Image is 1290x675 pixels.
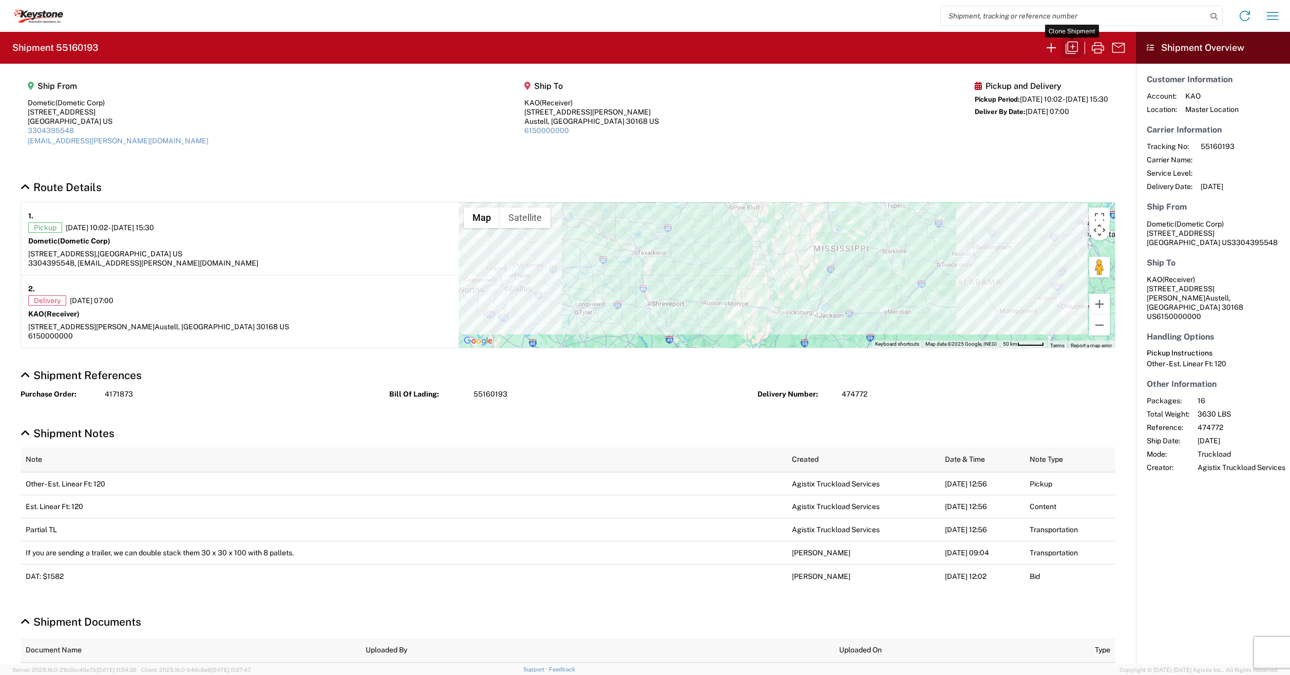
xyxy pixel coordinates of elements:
span: (Receiver) [540,99,573,107]
th: Uploaded By [361,638,834,663]
div: Dometic [28,98,208,107]
strong: KAO [28,310,80,318]
span: Service Level: [1147,168,1192,178]
strong: Dometic [28,237,110,245]
strong: Purchase Order: [21,389,98,399]
h5: Ship To [1147,258,1279,268]
span: [DATE] [1201,182,1235,191]
h5: Ship To [524,81,659,91]
a: Support [523,666,549,672]
span: 474772 [1198,423,1285,432]
span: [STREET_ADDRESS] [1147,229,1215,237]
th: Note [21,447,787,472]
input: Shipment, tracking or reference number [941,6,1207,26]
a: Report a map error [1071,343,1112,348]
div: KAO [524,98,659,107]
span: (Receiver) [1162,275,1195,284]
span: [DATE] 11:37:47 [211,667,251,673]
span: Server: 2025.16.0-21b0bc45e7b [12,667,137,673]
span: [STREET_ADDRESS][PERSON_NAME] [28,323,155,331]
h5: Carrier Information [1147,125,1279,135]
span: Delivery [28,295,66,306]
th: Uploaded On [834,638,1090,663]
div: Austell, [GEOGRAPHIC_DATA] 30168 US [524,117,659,126]
span: [STREET_ADDRESS], [28,250,98,258]
h5: Other Information [1147,379,1279,389]
table: Shipment Notes [21,447,1115,588]
a: Hide Details [21,369,142,382]
div: Other - Est. Linear Ft: 120 [1147,359,1279,368]
a: 6150000000 [524,126,569,135]
span: 50 km [1003,341,1017,347]
strong: 2. [28,283,35,295]
td: [PERSON_NAME] [787,565,939,588]
a: Open this area in Google Maps (opens a new window) [461,334,495,348]
h6: Pickup Instructions [1147,349,1279,358]
span: 16 [1198,396,1285,405]
button: Map Scale: 50 km per 48 pixels [1000,341,1047,348]
span: Mode: [1147,449,1189,459]
span: Agistix Truckload Services [1198,463,1285,472]
span: 3630 LBS [1198,409,1285,419]
span: Location: [1147,105,1177,114]
td: [DATE] 12:56 [940,495,1025,518]
td: [DATE] 12:56 [940,518,1025,541]
button: Map camera controls [1089,220,1110,240]
td: Agistix Truckload Services [787,518,939,541]
span: Pickup [28,222,62,233]
button: Show street map [464,208,500,228]
span: (Receiver) [44,310,80,318]
th: Note Type [1025,447,1115,472]
button: Keyboard shortcuts [875,341,919,348]
span: Map data ©2025 Google, INEGI [925,341,997,347]
span: [DATE] 10:02 - [DATE] 15:30 [1020,95,1108,103]
span: KAO [1185,91,1239,101]
th: Created [787,447,939,472]
a: Hide Details [21,615,141,628]
td: Est. Linear Ft: 120 [21,495,787,518]
span: Ship Date: [1147,436,1189,445]
span: Austell, [GEOGRAPHIC_DATA] 30168 US [155,323,289,331]
div: [STREET_ADDRESS][PERSON_NAME] [524,107,659,117]
span: Tracking No: [1147,142,1192,151]
td: Content [1025,495,1115,518]
span: 4171873 [105,389,133,399]
h5: Ship From [1147,202,1279,212]
span: Master Location [1185,105,1239,114]
button: Toggle fullscreen view [1089,208,1110,228]
a: 3304395548 [28,126,74,135]
td: DAT: $1582 [21,565,787,588]
span: [DATE] 07:00 [1026,107,1069,116]
td: Partial TL [21,518,787,541]
a: Terms [1050,343,1065,348]
span: Carrier Name: [1147,155,1192,164]
h5: Ship From [28,81,208,91]
span: 55160193 [473,389,507,399]
td: Pickup [1025,472,1115,495]
span: [DATE] 07:00 [70,296,113,305]
span: 55160193 [1201,142,1235,151]
th: Date & Time [940,447,1025,472]
span: 6150000000 [1156,312,1201,321]
span: KAO [STREET_ADDRESS][PERSON_NAME] [1147,275,1215,302]
h2: Shipment 55160193 [12,42,99,54]
span: Reference: [1147,423,1189,432]
div: [GEOGRAPHIC_DATA] US [28,117,208,126]
button: Drag Pegman onto the map to open Street View [1089,257,1110,277]
span: Pickup Period: [975,96,1020,103]
address: Austell, [GEOGRAPHIC_DATA] 30168 US [1147,275,1279,321]
strong: 1. [28,210,33,222]
td: Other - Est. Linear Ft: 120 [21,472,787,495]
td: Agistix Truckload Services [787,495,939,518]
header: Shipment Overview [1136,32,1290,64]
img: Google [461,334,495,348]
span: [DATE] [1198,436,1285,445]
span: Delivery Date: [1147,182,1192,191]
span: 3304395548 [1231,238,1278,247]
span: (Dometic Corp) [1174,220,1224,228]
a: Hide Details [21,427,115,440]
span: [DATE] 11:54:36 [97,667,137,673]
td: [PERSON_NAME] [787,541,939,565]
strong: Bill Of Lading: [389,389,466,399]
span: Copyright © [DATE]-[DATE] Agistix Inc., All Rights Reserved [1120,665,1278,674]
